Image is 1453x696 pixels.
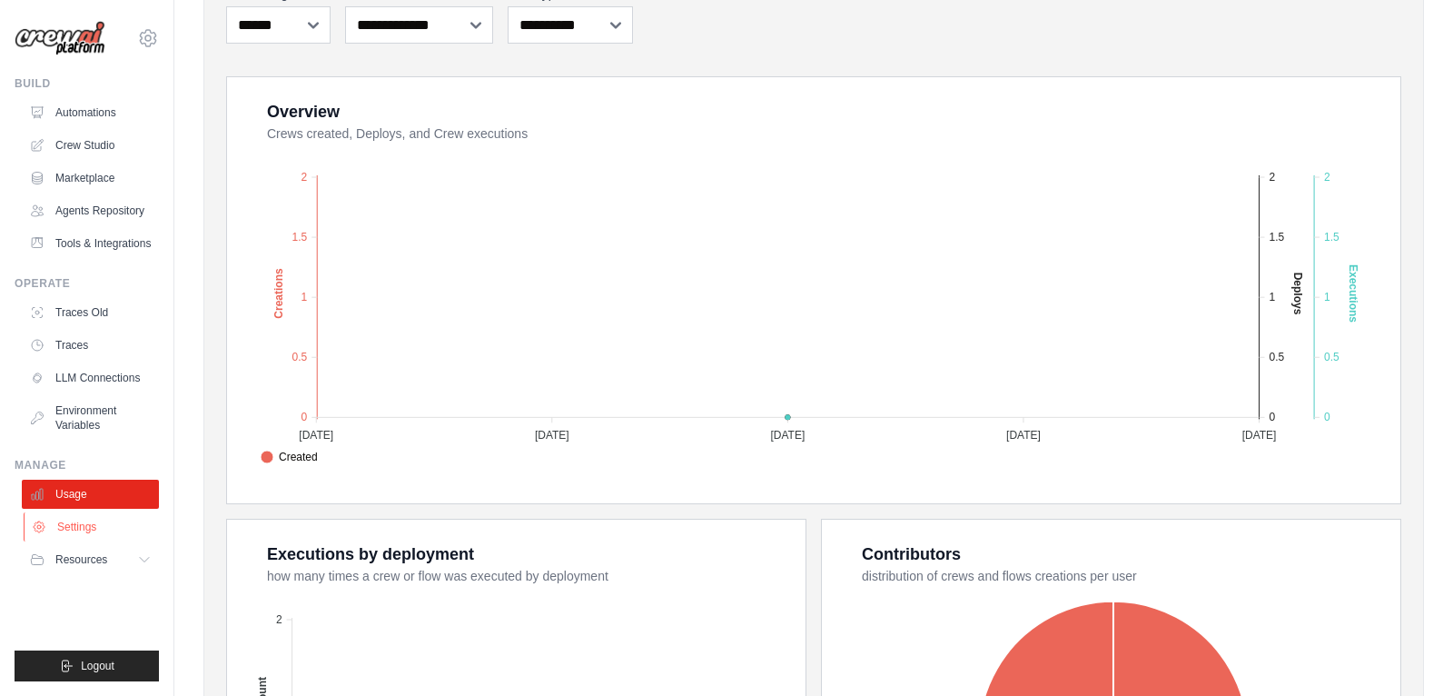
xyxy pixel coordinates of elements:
[15,21,105,56] img: Logo
[22,164,159,193] a: Marketplace
[301,171,308,184] tspan: 2
[22,331,159,360] a: Traces
[770,429,805,442] tspan: [DATE]
[1242,429,1277,442] tspan: [DATE]
[267,567,784,585] dt: how many times a crew or flow was executed by deployment
[535,429,569,442] tspan: [DATE]
[862,567,1379,585] dt: distribution of crews and flows creations per user
[862,542,961,567] div: Contributors
[1324,351,1339,363] tspan: 0.5
[1270,231,1285,244] tspan: 1.5
[301,291,308,303] tspan: 1
[261,449,318,465] span: Created
[301,411,308,423] tspan: 0
[15,651,159,681] button: Logout
[55,552,107,567] span: Resources
[1270,411,1276,423] tspan: 0
[1006,429,1041,442] tspan: [DATE]
[1324,291,1330,303] tspan: 1
[15,76,159,91] div: Build
[22,396,159,440] a: Environment Variables
[15,458,159,472] div: Manage
[272,268,285,319] text: Creations
[22,480,159,509] a: Usage
[22,363,159,393] a: LLM Connections
[22,98,159,127] a: Automations
[292,351,308,363] tspan: 0.5
[81,659,114,673] span: Logout
[1324,171,1330,184] tspan: 2
[292,231,308,244] tspan: 1.5
[22,131,159,160] a: Crew Studio
[24,512,161,542] a: Settings
[22,196,159,225] a: Agents Repository
[299,429,333,442] tspan: [DATE]
[1324,231,1339,244] tspan: 1.5
[22,298,159,327] a: Traces Old
[1324,411,1330,423] tspan: 0
[1270,291,1276,303] tspan: 1
[276,613,282,626] tspan: 2
[1270,171,1276,184] tspan: 2
[1291,273,1304,315] text: Deploys
[15,276,159,291] div: Operate
[1347,264,1359,323] text: Executions
[267,124,1379,143] dt: Crews created, Deploys, and Crew executions
[22,545,159,574] button: Resources
[267,542,474,567] div: Executions by deployment
[267,99,340,124] div: Overview
[22,229,159,258] a: Tools & Integrations
[1270,351,1285,363] tspan: 0.5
